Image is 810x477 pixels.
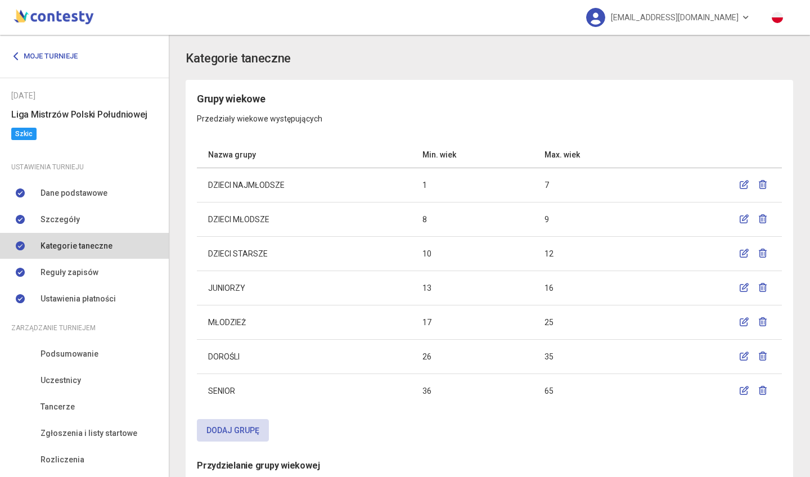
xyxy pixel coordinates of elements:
td: DZIECI NAJMŁODSZE [197,168,411,202]
h3: Kategorie taneczne [186,49,291,69]
th: Nazwa grupy [197,142,411,168]
h6: Liga Mistrzów Polski Południowej [11,107,157,121]
td: 10 [411,236,533,271]
td: 9 [533,202,659,236]
td: 8 [411,202,533,236]
span: Podsumowanie [40,348,98,360]
td: 1 [411,168,533,202]
td: 16 [533,271,659,305]
th: Max. wiek [533,142,659,168]
td: 12 [533,236,659,271]
span: Uczestnicy [40,374,81,386]
td: DOROŚLI [197,339,411,373]
td: MŁODZIEŻ [197,305,411,339]
td: JUNIORZY [197,271,411,305]
td: 13 [411,271,533,305]
td: 26 [411,339,533,373]
span: Szkic [11,128,37,140]
span: Zgłoszenia i listy startowe [40,427,137,439]
div: [DATE] [11,89,157,102]
td: 7 [533,168,659,202]
span: Kategorie taneczne [40,240,112,252]
app-title: settings-categories.title [186,49,793,69]
td: 65 [533,373,659,408]
th: Min. wiek [411,142,533,168]
td: DZIECI STARSZE [197,236,411,271]
span: Ustawienia płatności [40,292,116,305]
td: SENIOR [197,373,411,408]
td: 36 [411,373,533,408]
span: Rozliczenia [40,453,84,466]
span: Tancerze [40,400,75,413]
span: Grupy wiekowe [197,93,265,105]
button: Dodaj grupę [197,419,269,442]
h6: Przydzielanie grupy wiekowej [197,458,782,472]
td: 17 [411,305,533,339]
span: [EMAIL_ADDRESS][DOMAIN_NAME] [611,6,739,29]
div: Ustawienia turnieju [11,161,157,173]
span: Szczegóły [40,213,80,226]
span: Zarządzanie turniejem [11,322,96,334]
span: Dane podstawowe [40,187,107,199]
span: Reguły zapisów [40,266,98,278]
td: DZIECI MŁODSZE [197,202,411,236]
p: Przedziały wiekowe występujących [197,107,782,125]
td: 25 [533,305,659,339]
a: Moje turnieje [11,46,86,66]
td: 35 [533,339,659,373]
